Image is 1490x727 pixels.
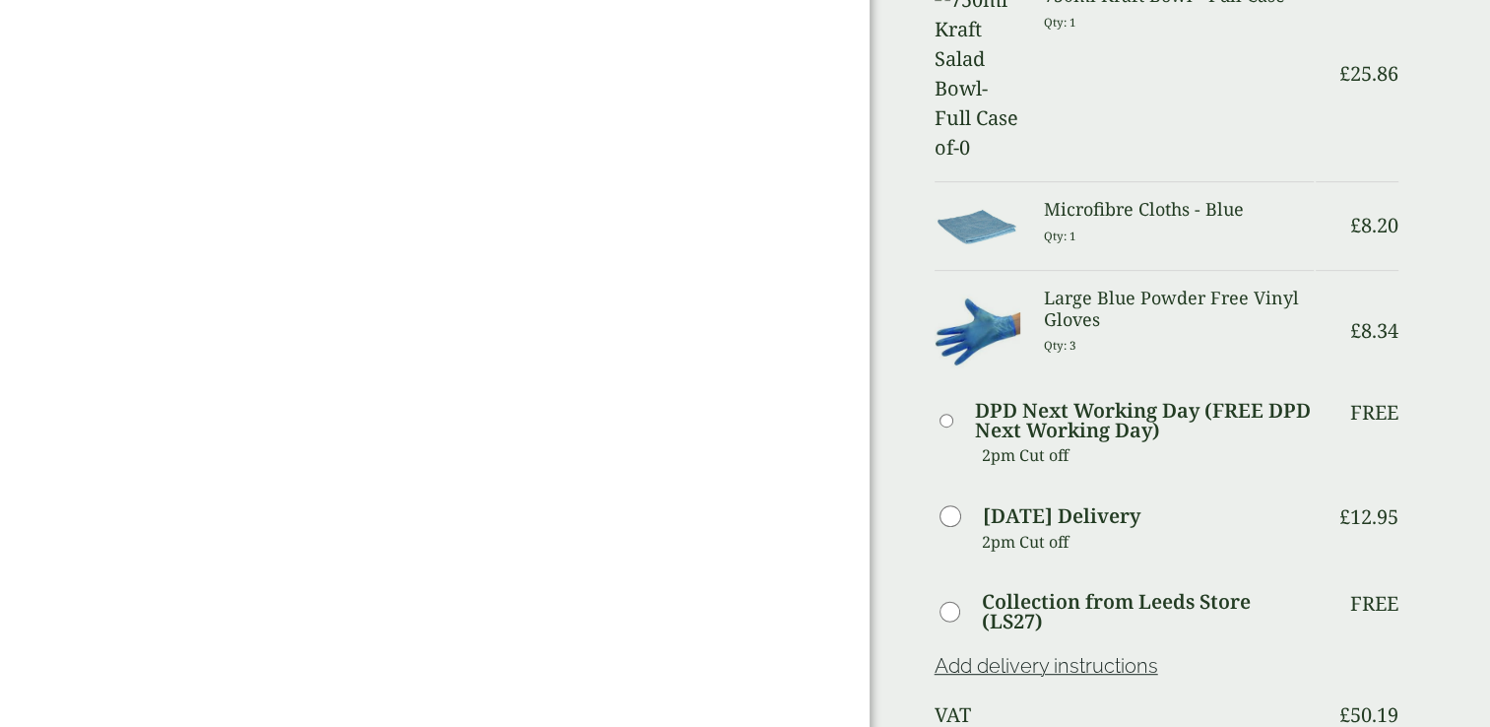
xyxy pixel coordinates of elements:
[982,592,1314,631] label: Collection from Leeds Store (LS27)
[1350,212,1398,238] bdi: 8.20
[983,506,1140,526] label: [DATE] Delivery
[1350,317,1361,344] span: £
[1044,229,1076,243] small: Qty: 1
[1339,60,1350,87] span: £
[1350,592,1398,616] p: Free
[1044,288,1314,330] h3: Large Blue Powder Free Vinyl Gloves
[982,527,1315,557] p: 2pm Cut off
[935,654,1158,678] a: Add delivery instructions
[1339,503,1350,530] span: £
[1339,60,1398,87] bdi: 25.86
[1350,317,1398,344] bdi: 8.34
[975,401,1314,440] label: DPD Next Working Day (FREE DPD Next Working Day)
[1044,338,1076,353] small: Qty: 3
[1350,212,1361,238] span: £
[1350,401,1398,425] p: Free
[1339,503,1398,530] bdi: 12.95
[1044,15,1076,30] small: Qty: 1
[1044,199,1314,221] h3: Microfibre Cloths - Blue
[982,440,1315,470] p: 2pm Cut off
